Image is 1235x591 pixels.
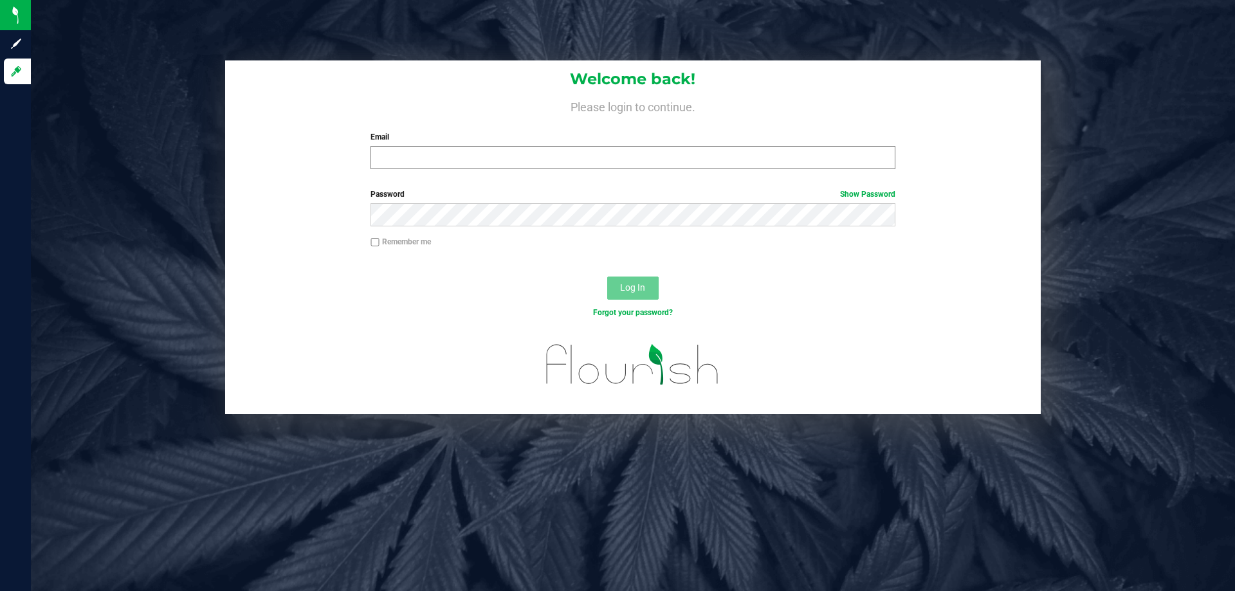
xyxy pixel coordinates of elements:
[620,282,645,293] span: Log In
[531,332,735,397] img: flourish_logo.svg
[840,190,895,199] a: Show Password
[10,37,23,50] inline-svg: Sign up
[225,71,1041,87] h1: Welcome back!
[593,308,673,317] a: Forgot your password?
[370,131,895,143] label: Email
[370,190,405,199] span: Password
[607,277,659,300] button: Log In
[10,65,23,78] inline-svg: Log in
[225,98,1041,113] h4: Please login to continue.
[370,236,431,248] label: Remember me
[370,238,380,247] input: Remember me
